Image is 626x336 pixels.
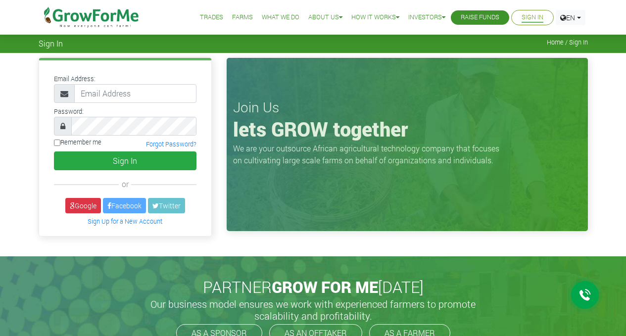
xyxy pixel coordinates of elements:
a: Sign In [522,12,543,23]
a: Sign Up for a New Account [88,217,162,225]
span: Sign In [39,39,63,48]
div: or [54,178,196,190]
span: GROW FOR ME [272,276,378,297]
a: What We Do [262,12,299,23]
p: We are your outsource African agricultural technology company that focuses on cultivating large s... [233,143,505,166]
h5: Our business model ensures we work with experienced farmers to promote scalability and profitabil... [140,298,486,322]
a: About Us [308,12,342,23]
a: Raise Funds [461,12,499,23]
a: How it Works [351,12,399,23]
a: Google [65,198,101,213]
label: Password: [54,107,84,116]
label: Email Address: [54,74,96,84]
h3: Join Us [233,99,581,116]
input: Email Address [74,84,196,103]
a: Trades [200,12,223,23]
input: Remember me [54,140,60,146]
a: Investors [408,12,445,23]
h2: PARTNER [DATE] [43,278,584,296]
h1: lets GROW together [233,117,581,141]
button: Sign In [54,151,196,170]
label: Remember me [54,138,101,147]
a: Farms [232,12,253,23]
a: Forgot Password? [146,140,196,148]
a: EN [556,10,585,25]
span: Home / Sign In [547,39,588,46]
